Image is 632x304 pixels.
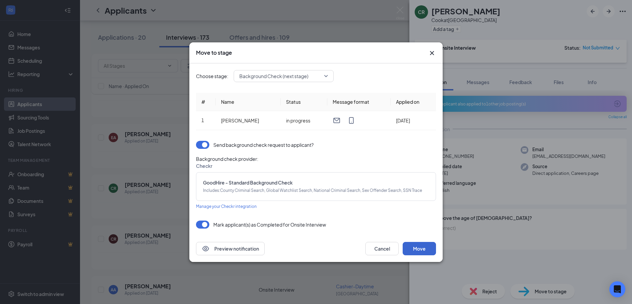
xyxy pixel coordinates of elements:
td: in progress [281,111,327,130]
h3: Move to stage [196,49,232,56]
svg: MobileSms [347,116,355,124]
span: Background Check (next stage) [239,71,308,81]
span: [PERSON_NAME] [221,117,259,123]
span: Checkr [196,163,212,169]
th: Applied on [391,93,436,111]
div: Open Intercom Messenger [609,281,625,297]
th: Status [281,93,327,111]
div: Send background check request to applicant? [213,141,314,148]
p: Mark applicant(s) as Completed for Onsite Interview [213,221,326,228]
th: Name [216,93,281,111]
button: EyePreview notification [196,242,265,255]
th: Message format [327,93,391,111]
svg: Eye [202,245,210,253]
button: Cancel [365,242,399,255]
th: # [196,93,216,111]
span: GoodHire - Standard Background Check [203,179,429,186]
a: Manage your Checkr integration [196,202,257,210]
span: 1 [201,117,204,123]
button: Close [428,49,436,57]
span: Manage your Checkr integration [196,204,257,209]
svg: Email [333,116,341,124]
span: Includes : County Criminal Search, Global Watchlist Search, National Criminal Search, Sex Offende... [203,187,429,194]
button: Move [403,242,436,255]
span: Background check provider : [196,156,436,162]
td: [DATE] [391,111,436,130]
span: Choose stage: [196,72,228,80]
svg: Cross [428,49,436,57]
